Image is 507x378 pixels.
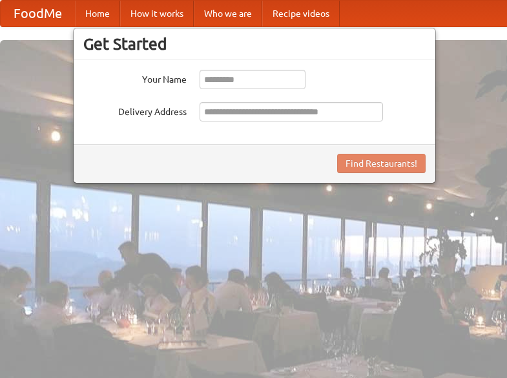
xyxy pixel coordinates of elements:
[1,1,75,26] a: FoodMe
[83,102,187,118] label: Delivery Address
[83,34,426,54] h3: Get Started
[83,70,187,86] label: Your Name
[120,1,194,26] a: How it works
[262,1,340,26] a: Recipe videos
[194,1,262,26] a: Who we are
[75,1,120,26] a: Home
[337,154,426,173] button: Find Restaurants!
